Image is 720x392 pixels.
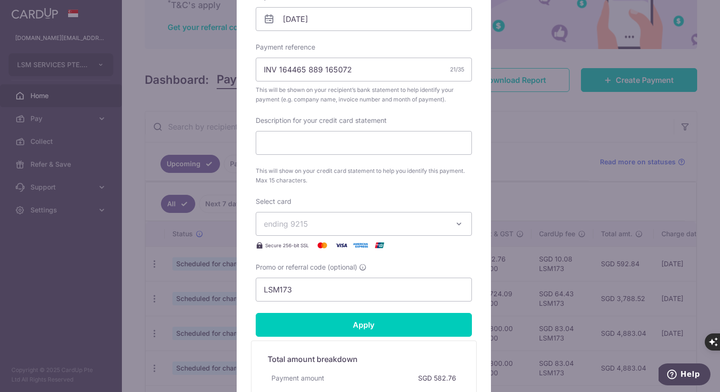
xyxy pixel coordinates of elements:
[256,85,472,104] span: This will be shown on your recipient’s bank statement to help identify your payment (e.g. company...
[313,240,332,251] img: Mastercard
[332,240,351,251] img: Visa
[256,166,472,185] span: This will show on your credit card statement to help you identify this payment. Max 15 characters.
[414,370,460,387] div: SGD 582.76
[256,212,472,236] button: ending 9215
[256,313,472,337] input: Apply
[268,353,460,365] h5: Total amount breakdown
[256,197,291,206] label: Select card
[256,262,357,272] span: Promo or referral code (optional)
[256,7,472,31] input: DD / MM / YYYY
[256,116,387,125] label: Description for your credit card statement
[265,241,309,249] span: Secure 256-bit SSL
[264,219,308,229] span: ending 9215
[268,370,328,387] div: Payment amount
[659,363,710,387] iframe: Opens a widget where you can find more information
[256,42,315,52] label: Payment reference
[351,240,370,251] img: American Express
[450,65,464,74] div: 21/35
[370,240,389,251] img: UnionPay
